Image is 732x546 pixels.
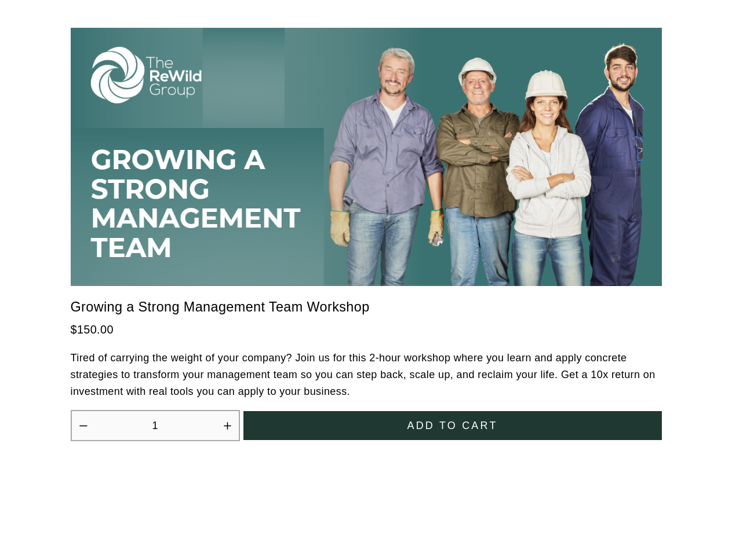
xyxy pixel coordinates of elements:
span: Add to cart [407,420,497,432]
img: Growing a Strong Management Team Workshop [71,28,662,286]
div: Quantity [71,410,240,441]
a: Growing a Strong Management Team Workshop [71,296,370,318]
button: Increase quantity by 1 [223,421,232,431]
button: Add to cart [243,411,662,440]
p: Tired of carrying the weight of your company? Join us for this 2-hour workshop where you learn an... [71,350,662,400]
button: Decrease quantity by 1 [78,421,88,431]
div: $150.00 [71,321,662,339]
